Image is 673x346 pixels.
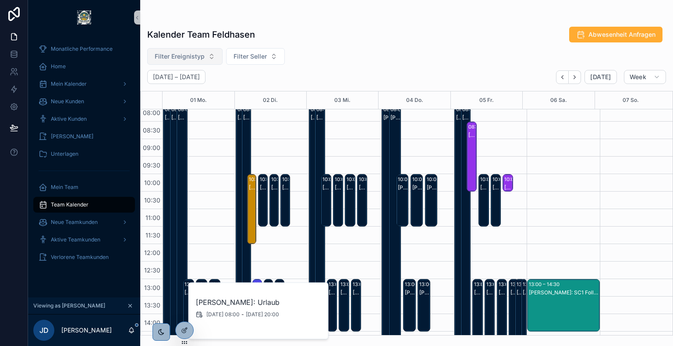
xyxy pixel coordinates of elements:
div: 10:00 – 11:30 [260,175,292,184]
div: 10:00 – 11:30[PERSON_NAME]: SC1 [411,175,422,226]
div: [PERSON_NAME]: SC1 [260,184,267,191]
div: 10:00 – 11:30[PERSON_NAME]: SC1 [397,175,408,226]
button: 03 Mi. [334,91,351,109]
div: 08:30 – 10:30 [468,122,502,131]
div: 13:00 – 14:30[PERSON_NAME]: SC1 [275,280,284,331]
div: 10:00 – 11:30[PERSON_NAME]: SC1 [358,175,367,226]
span: Aktive Kunden [51,115,87,122]
div: 13:00 – 15:00 [254,280,287,289]
div: [PERSON_NAME]: Urlaub [316,114,324,121]
div: [PERSON_NAME]: Urlaub [237,114,244,121]
span: 11:30 [143,231,163,239]
div: [PERSON_NAME]: SC1 [335,184,342,191]
div: 07 So. [623,91,639,109]
span: [DATE] 08:00 [206,311,240,318]
div: [PERSON_NAME]: Urlaub [171,114,180,121]
span: Filter Ereignistyp [155,52,205,61]
div: [PERSON_NAME]: Urlaub [178,114,187,121]
div: [PERSON_NAME]: SC1 [398,184,407,191]
div: 08:00 – 20:00 [243,105,278,114]
div: 08:00 – 20:00 [237,105,272,114]
div: [PERSON_NAME]: SC1 [492,184,500,191]
div: [PERSON_NAME]: All Hands Blocker [474,289,482,296]
a: Verlorene Teamkunden [33,249,135,265]
div: [PERSON_NAME]: Urlaub [311,114,318,121]
button: Week [624,70,666,84]
div: [PERSON_NAME]: All Hands Blocker [510,289,518,296]
h2: [DATE] – [DATE] [153,73,200,81]
div: 13:00 – 20:00 [499,280,532,289]
div: 08:00 – 20:00 [178,105,213,114]
p: [PERSON_NAME] [61,326,112,335]
span: Filter Seller [234,52,267,61]
div: 10:00 – 11:30[PERSON_NAME]: SC1 [270,175,279,226]
div: 13:00 – 14:30[PERSON_NAME]: SC1 [418,280,429,331]
div: 10:00 – 11:30[PERSON_NAME]: SC1 [479,175,488,226]
a: [PERSON_NAME] [33,129,135,144]
span: 12:00 [142,249,163,256]
div: [PERSON_NAME]: All Hands Blocker [517,289,524,296]
div: [PERSON_NAME]: SC1 [353,289,360,296]
div: 13:00 – 14:30 [419,280,452,289]
span: Week [630,73,646,81]
span: Neue Kunden [51,98,84,105]
div: [PERSON_NAME]: Urlaub [456,114,464,121]
button: Abwesenheit Anfragen [569,27,662,42]
div: [PERSON_NAME]: SC1 [405,289,414,296]
a: Mein Team [33,179,135,195]
span: Unterlagen [51,150,78,157]
div: 13:00 – 14:30 [198,280,230,289]
div: 10:00 – 11:30[PERSON_NAME]: SC1 [345,175,354,226]
div: 10:00 – 12:00[PERSON_NAME]: SC2 [248,175,256,244]
span: 13:00 [142,284,163,291]
span: 08:00 [141,109,163,116]
div: 10:00 – 11:30 [492,175,524,184]
div: 10:00 – 11:30 [359,175,391,184]
span: [DATE] 20:00 [246,311,279,318]
div: 10:00 – 11:30[PERSON_NAME]: SC1 [491,175,500,226]
span: Team Kalender [51,201,89,208]
div: 08:00 – 20:00 [462,105,497,114]
div: 10:00 – 11:30[PERSON_NAME]: SC1 [425,175,437,226]
div: 10:00 – 10:30 [504,175,537,184]
div: 13:00 – 14:30 [353,280,386,289]
div: 08:00 – 20:00 [383,105,418,114]
div: [PERSON_NAME]: SC1 Follow Up [529,289,599,296]
div: 08:00 – 20:00 [171,105,206,114]
div: [PERSON_NAME]: SC1 [184,289,193,296]
div: [PERSON_NAME]: All Hands Blocker [486,289,494,296]
span: Neue Teamkunden [51,219,98,226]
a: Neue Kunden [33,94,135,109]
div: 13:00 – 14:30[PERSON_NAME]: SC1 [264,280,273,331]
button: 02 Di. [263,91,278,109]
div: 13:00 – 14:30 [529,280,562,289]
div: 08:30 – 10:30[PERSON_NAME]: SC2 [467,122,476,191]
button: Select Button [226,48,285,65]
div: 13:00 – 14:30 [211,280,244,289]
div: [PERSON_NAME]: Urlaub [390,114,400,121]
span: Home [51,63,66,70]
div: 13:00 – 14:30 [184,280,217,289]
span: Abwesenheit Anfragen [588,30,655,39]
div: [PERSON_NAME]: Krankheit - Übergangstag [165,114,174,121]
span: [PERSON_NAME] [51,133,93,140]
div: 13:00 – 14:30 [266,280,298,289]
div: 13:00 – 14:30[PERSON_NAME]: SC1 [209,280,220,331]
span: 09:00 [141,144,163,151]
div: 10:00 – 11:30 [427,175,459,184]
div: 10:00 – 11:30 [412,175,444,184]
h2: [PERSON_NAME]: Urlaub [196,297,322,308]
span: - [241,311,244,318]
a: Aktive Teamkunden [33,232,135,248]
div: [PERSON_NAME]: SC1 [322,184,330,191]
div: 10:00 – 12:00 [249,175,282,184]
div: 10:00 – 11:30 [322,175,354,184]
h1: Kalender Team Feldhasen [147,28,255,41]
span: [DATE] [590,73,611,81]
div: 13:00 – 16:00 [523,280,556,289]
div: 10:00 – 11:30 [480,175,512,184]
button: [DATE] [584,70,616,84]
a: Monatliche Performance [33,41,135,57]
div: [PERSON_NAME]: SC1 [359,184,366,191]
